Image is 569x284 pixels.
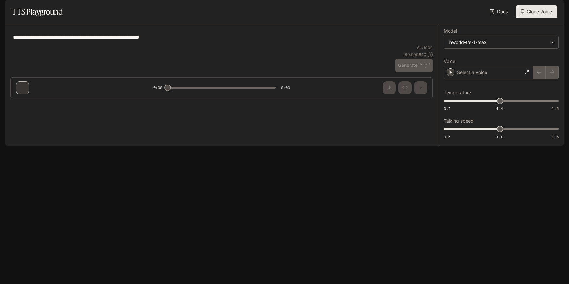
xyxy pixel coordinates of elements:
[405,52,426,57] p: $ 0.000640
[449,39,548,46] div: inworld-tts-1-max
[444,119,474,123] p: Talking speed
[488,5,510,18] a: Docs
[444,59,455,64] p: Voice
[496,106,503,111] span: 1.1
[552,134,559,140] span: 1.5
[444,29,457,33] p: Model
[5,3,17,15] button: open drawer
[496,134,503,140] span: 1.0
[457,69,487,76] p: Select a voice
[12,5,63,18] h1: TTS Playground
[444,36,558,48] div: inworld-tts-1-max
[444,90,471,95] p: Temperature
[417,45,433,50] p: 64 / 1000
[516,5,557,18] button: Clone Voice
[444,106,450,111] span: 0.7
[444,134,450,140] span: 0.5
[552,106,559,111] span: 1.5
